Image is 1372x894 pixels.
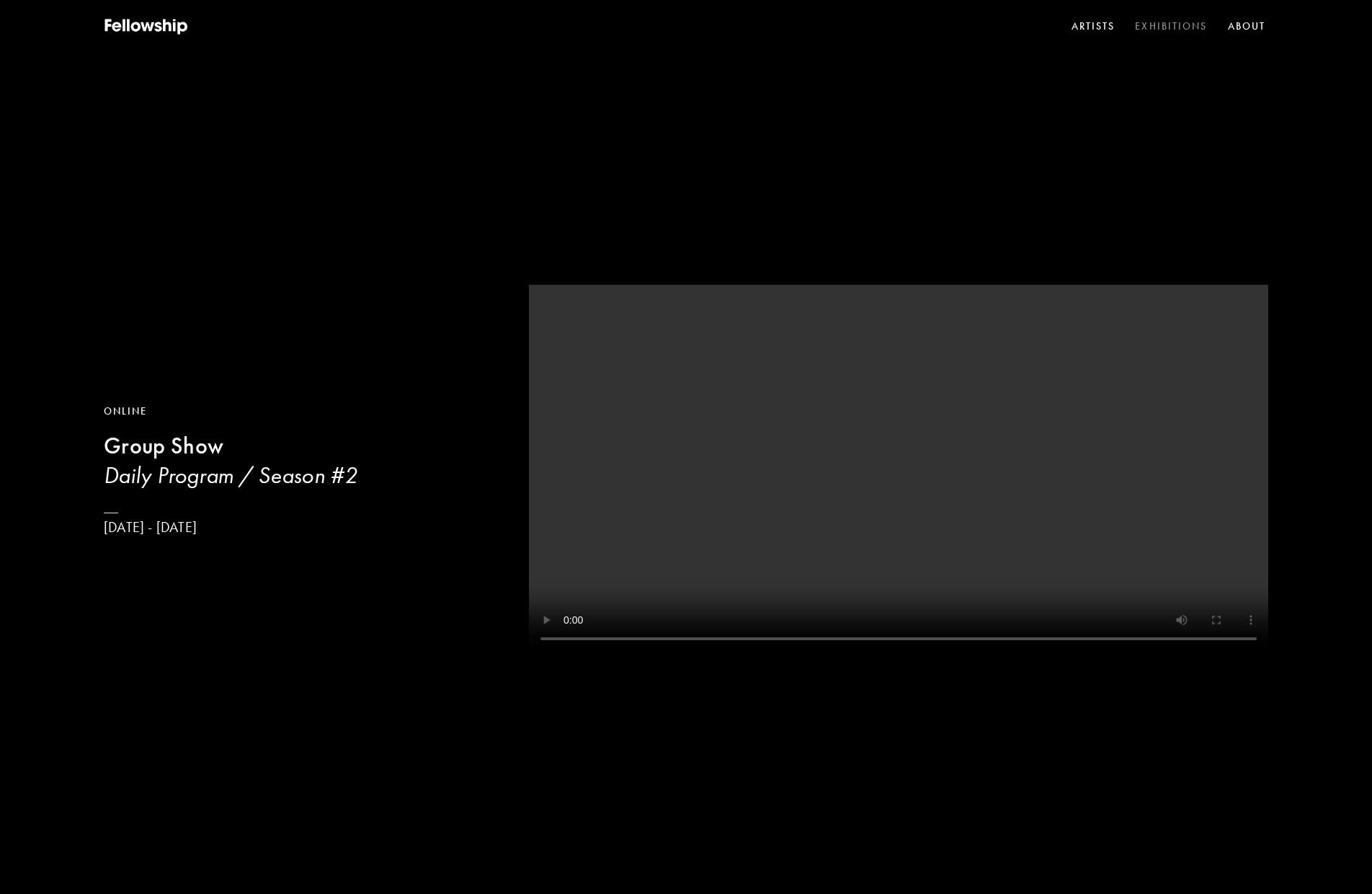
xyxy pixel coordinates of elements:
h3: Daily Program / Season #2 [104,461,357,490]
a: Exhibitions [1132,16,1210,37]
b: Group Show [104,432,223,460]
a: OnlineGroup ShowDaily Program / Season #2[DATE] - [DATE] [104,404,357,536]
p: [DATE] - [DATE] [104,518,357,536]
a: About [1225,16,1269,37]
div: Online [104,404,357,420]
a: Artists [1069,16,1118,37]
